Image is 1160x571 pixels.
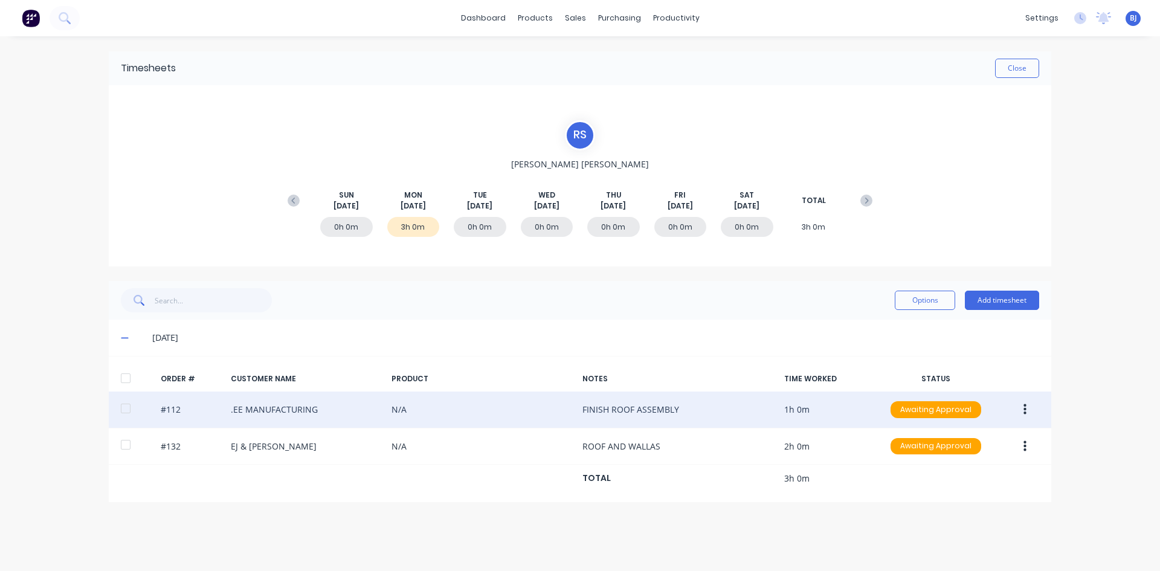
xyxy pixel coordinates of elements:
div: Timesheets [121,61,176,76]
img: Factory [22,9,40,27]
span: [DATE] [401,201,426,211]
span: SUN [339,190,354,201]
span: SAT [739,190,754,201]
div: TIME WORKED [784,373,875,384]
a: dashboard [455,9,512,27]
div: 0h 0m [521,217,573,237]
button: Add timesheet [965,291,1039,310]
span: [PERSON_NAME] [PERSON_NAME] [511,158,649,170]
span: TOTAL [802,195,826,206]
span: [DATE] [734,201,759,211]
button: Awaiting Approval [890,437,982,456]
span: MON [404,190,422,201]
span: [DATE] [601,201,626,211]
div: products [512,9,559,27]
div: [DATE] [152,331,1039,344]
div: 0h 0m [320,217,373,237]
span: [DATE] [534,201,559,211]
span: WED [538,190,555,201]
div: 0h 0m [721,217,773,237]
div: 3h 0m [387,217,440,237]
div: R S [565,120,595,150]
span: BJ [1130,13,1137,24]
button: Awaiting Approval [890,401,982,419]
div: Awaiting Approval [891,401,981,418]
div: STATUS [884,373,987,384]
div: purchasing [592,9,647,27]
span: [DATE] [333,201,359,211]
div: 0h 0m [654,217,707,237]
div: 3h 0m [788,217,840,237]
input: Search... [155,288,272,312]
div: 0h 0m [454,217,506,237]
div: NOTES [582,373,775,384]
span: THU [606,190,621,201]
span: TUE [473,190,487,201]
div: settings [1019,9,1065,27]
button: Close [995,59,1039,78]
span: FRI [674,190,686,201]
div: sales [559,9,592,27]
span: [DATE] [467,201,492,211]
div: Awaiting Approval [891,438,981,455]
div: productivity [647,9,706,27]
div: PRODUCT [391,373,573,384]
div: 0h 0m [587,217,640,237]
button: Options [895,291,955,310]
span: [DATE] [668,201,693,211]
div: CUSTOMER NAME [231,373,382,384]
div: ORDER # [161,373,221,384]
